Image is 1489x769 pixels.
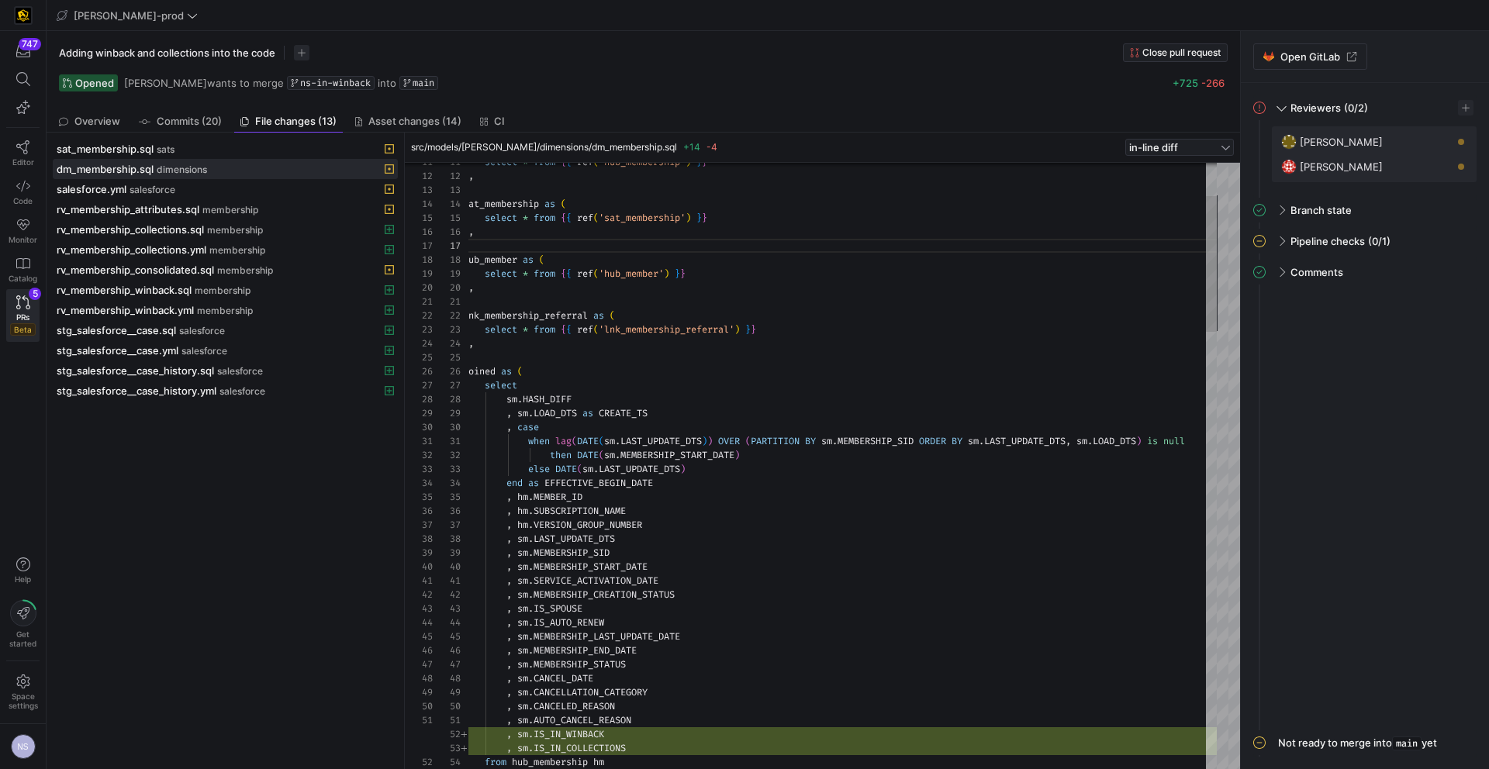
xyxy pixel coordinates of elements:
div: 13 [433,183,461,197]
span: SERVICE_ACTIVATION_DATE [534,574,658,587]
span: ( [572,435,577,447]
span: [PERSON_NAME] [124,77,207,89]
button: rv_membership_winback.sqlmembership [53,280,398,300]
span: Help [13,574,33,584]
span: ) [1136,435,1142,447]
div: 20 [405,281,433,295]
div: 25 [405,350,433,364]
span: , [506,560,512,573]
span: , [506,547,512,559]
mat-expansion-panel-header: Branch state [1253,198,1477,222]
span: ( [593,212,599,224]
span: Branch state [1290,204,1352,216]
span: membership [202,205,258,216]
div: 32 [433,448,461,462]
span: } [751,323,756,336]
button: stg_salesforce__case_history.sqlsalesforce [53,360,398,381]
span: hm [517,519,528,531]
span: MEMBERSHIP_START_DATE [620,449,734,461]
span: sats [157,144,174,155]
span: as [593,309,604,322]
span: LAST_UPDATE_DTS [534,533,615,545]
div: 14 [405,197,433,211]
div: 36 [405,504,433,518]
span: Close pull request [1142,47,1221,58]
span: ( [593,267,599,280]
span: 'sat_membership' [599,212,686,224]
div: 19 [433,267,461,281]
span: . [528,519,534,531]
mat-expansion-panel-header: Pipeline checks(0/1) [1253,229,1477,253]
span: wants to merge [124,77,284,89]
span: Comments [1290,266,1343,278]
div: 37 [405,518,433,532]
div: 31 [405,434,433,448]
div: 42 [405,588,433,602]
span: . [528,533,534,545]
span: , [506,421,512,433]
span: salesforce [130,184,175,195]
span: ns-in-winback [300,78,371,88]
span: lag [555,435,572,447]
div: 40 [405,560,433,574]
span: main [413,78,434,88]
button: salesforce.ymlsalesforce [53,179,398,199]
button: 747 [6,37,40,65]
span: . [615,435,620,447]
div: 30 [405,420,433,434]
span: select [485,212,517,224]
span: dimensions [157,164,207,175]
span: ref [577,212,593,224]
span: LOAD_DTS [534,407,577,419]
span: src/models/[PERSON_NAME]/dimensions/dm_membership.sql [411,142,677,153]
div: 39 [405,546,433,560]
div: 28 [433,392,461,406]
span: } [702,212,707,224]
span: ( [610,309,615,322]
span: sm [517,407,528,419]
span: DATE [577,435,599,447]
span: else [528,463,550,475]
span: . [832,435,838,447]
span: sm [517,533,528,545]
span: select [485,379,517,391]
span: ( [561,198,566,210]
span: +14 [683,141,700,153]
span: } [696,212,702,224]
span: Commits (20) [157,116,222,126]
span: select [485,267,517,280]
span: hub_member [463,253,517,266]
span: sm [582,463,593,475]
div: 34 [405,476,433,490]
span: ) [686,212,691,224]
span: rv_membership_collections.yml [57,243,206,256]
span: end [506,477,523,489]
span: , [468,226,474,238]
div: 15 [433,211,461,225]
button: rv_membership_consolidated.sqlmembership [53,260,398,280]
span: Asset changes (14) [368,116,461,126]
div: 24 [433,336,461,350]
span: SUBSCRIPTION_NAME [534,505,626,517]
div: 26 [433,364,461,378]
span: membership [195,285,250,296]
button: rv_membership_collections.sqlmembership [53,219,398,240]
button: [PERSON_NAME]-prod [53,5,202,26]
span: [PERSON_NAME]-prod [74,9,184,22]
div: 36 [433,504,461,518]
span: DATE [577,449,599,461]
span: main [1392,736,1422,750]
div: 18 [433,253,461,267]
button: stg_salesforce__case_history.ymlsalesforce [53,381,398,401]
span: HASH_DIFF [523,393,572,405]
span: ORDER [919,435,946,447]
div: 39 [433,546,461,560]
div: 14 [433,197,461,211]
span: , [506,407,512,419]
img: https://secure.gravatar.com/avatar/332e4ab4f8f73db06c2cf0bfcf19914be04f614aded7b53ca0c4fd3e75c0e2... [1281,134,1297,150]
span: Overview [74,116,120,126]
span: from [534,323,555,336]
span: ( [517,365,523,378]
span: as [523,253,534,266]
div: 31 [433,434,461,448]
